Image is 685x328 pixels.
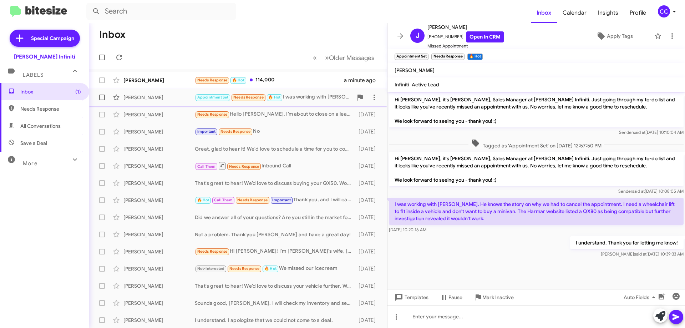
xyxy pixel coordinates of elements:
[220,129,251,134] span: Needs Response
[466,31,504,42] a: Open in CRM
[355,265,381,272] div: [DATE]
[395,54,428,60] small: Appointment Set
[123,231,195,238] div: [PERSON_NAME]
[123,77,195,84] div: [PERSON_NAME]
[20,122,61,130] span: All Conversations
[531,2,557,23] a: Inbox
[578,30,651,42] button: Apply Tags
[355,145,381,152] div: [DATE]
[123,111,195,118] div: [PERSON_NAME]
[195,317,355,324] div: I understand. I apologize that we could not come to a deal.
[632,188,645,194] span: said at
[619,130,684,135] span: Sender [DATE] 10:10:04 AM
[123,180,195,187] div: [PERSON_NAME]
[434,291,468,304] button: Pause
[197,112,228,117] span: Needs Response
[355,180,381,187] div: [DATE]
[557,2,592,23] span: Calendar
[86,3,236,20] input: Search
[123,214,195,221] div: [PERSON_NAME]
[387,291,434,304] button: Templates
[195,110,355,118] div: Hello [PERSON_NAME]. I’m about to close on a lease in a few hours. Just want to make sure you did...
[195,231,355,238] div: Not a problem. Thank you [PERSON_NAME] and have a great day!
[395,67,435,74] span: [PERSON_NAME]
[355,231,381,238] div: [DATE]
[20,88,81,95] span: Inbox
[313,53,317,62] span: «
[395,81,409,88] span: Infiniti
[618,188,684,194] span: Sender [DATE] 10:08:05 AM
[123,299,195,307] div: [PERSON_NAME]
[123,162,195,170] div: [PERSON_NAME]
[431,54,464,60] small: Needs Response
[355,111,381,118] div: [DATE]
[229,266,260,271] span: Needs Response
[468,139,604,149] span: Tagged as 'Appointment Set' on [DATE] 12:57:50 PM
[355,197,381,204] div: [DATE]
[624,2,652,23] a: Profile
[123,317,195,324] div: [PERSON_NAME]
[197,129,216,134] span: Important
[195,247,355,256] div: Hi [PERSON_NAME]! I'm [PERSON_NAME]'s wife, [PERSON_NAME]. Please feel free to reach out to my hu...
[197,266,225,271] span: Not-Interested
[607,30,633,42] span: Apply Tags
[416,30,420,41] span: J
[195,264,355,273] div: We missed our icecream
[123,128,195,135] div: [PERSON_NAME]
[427,23,504,31] span: [PERSON_NAME]
[195,145,355,152] div: Great, glad to hear it! We'd love to schedule a time for you to come in this week and get your ne...
[309,50,321,65] button: Previous
[195,282,355,289] div: That's great to hear! We’d love to discuss your vehicle further. When would you be available to v...
[325,53,329,62] span: »
[75,88,81,95] span: (1)
[412,81,439,88] span: Active Lead
[389,93,684,127] p: Hi [PERSON_NAME], it's [PERSON_NAME], Sales Manager at [PERSON_NAME] Infiniti. Just going through...
[482,291,514,304] span: Mark Inactive
[14,53,75,60] div: [PERSON_NAME] Infiniti
[197,249,228,254] span: Needs Response
[389,227,426,232] span: [DATE] 10:20:16 AM
[467,54,483,60] small: 🔥 Hot
[195,161,355,170] div: Inbound Call
[389,198,684,225] p: I was working with [PERSON_NAME]. He knows the story on why we had to cancel the appointment. I n...
[427,42,504,50] span: Missed Appointment
[344,77,381,84] div: a minute ago
[237,198,268,202] span: Needs Response
[195,180,355,187] div: That's great to hear! We’d love to discuss buying your QX50. Would you be open to scheduling an a...
[355,317,381,324] div: [DATE]
[355,248,381,255] div: [DATE]
[195,93,353,101] div: I was working with [PERSON_NAME]. He knows the story on why we had to cancel the appointment. I n...
[355,282,381,289] div: [DATE]
[23,72,44,78] span: Labels
[195,214,355,221] div: Did we answer all of your questions? Are you still in the market for a vehicle?
[427,31,504,42] span: [PHONE_NUMBER]
[197,95,229,100] span: Appointment Set
[355,128,381,135] div: [DATE]
[214,198,233,202] span: Call Them
[355,214,381,221] div: [DATE]
[195,76,344,84] div: 114,000
[570,236,684,249] p: I understand. Thank you for letting me know!
[123,282,195,289] div: [PERSON_NAME]
[123,94,195,101] div: [PERSON_NAME]
[264,266,276,271] span: 🔥 Hot
[233,95,264,100] span: Needs Response
[123,145,195,152] div: [PERSON_NAME]
[195,299,355,307] div: Sounds good, [PERSON_NAME]. I will check my inventory and see if there is anything like that.
[272,198,291,202] span: Important
[321,50,379,65] button: Next
[329,54,374,62] span: Older Messages
[197,164,216,169] span: Call Them
[195,196,355,204] div: Thank you, and I will call [DATE].
[195,127,355,136] div: No
[123,265,195,272] div: [PERSON_NAME]
[389,152,684,186] p: Hi [PERSON_NAME], it's [PERSON_NAME], Sales Manager at [PERSON_NAME] Infiniti. Just going through...
[20,140,47,147] span: Save a Deal
[634,251,646,257] span: said at
[618,291,664,304] button: Auto Fields
[232,78,244,82] span: 🔥 Hot
[123,197,195,204] div: [PERSON_NAME]
[658,5,670,17] div: CC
